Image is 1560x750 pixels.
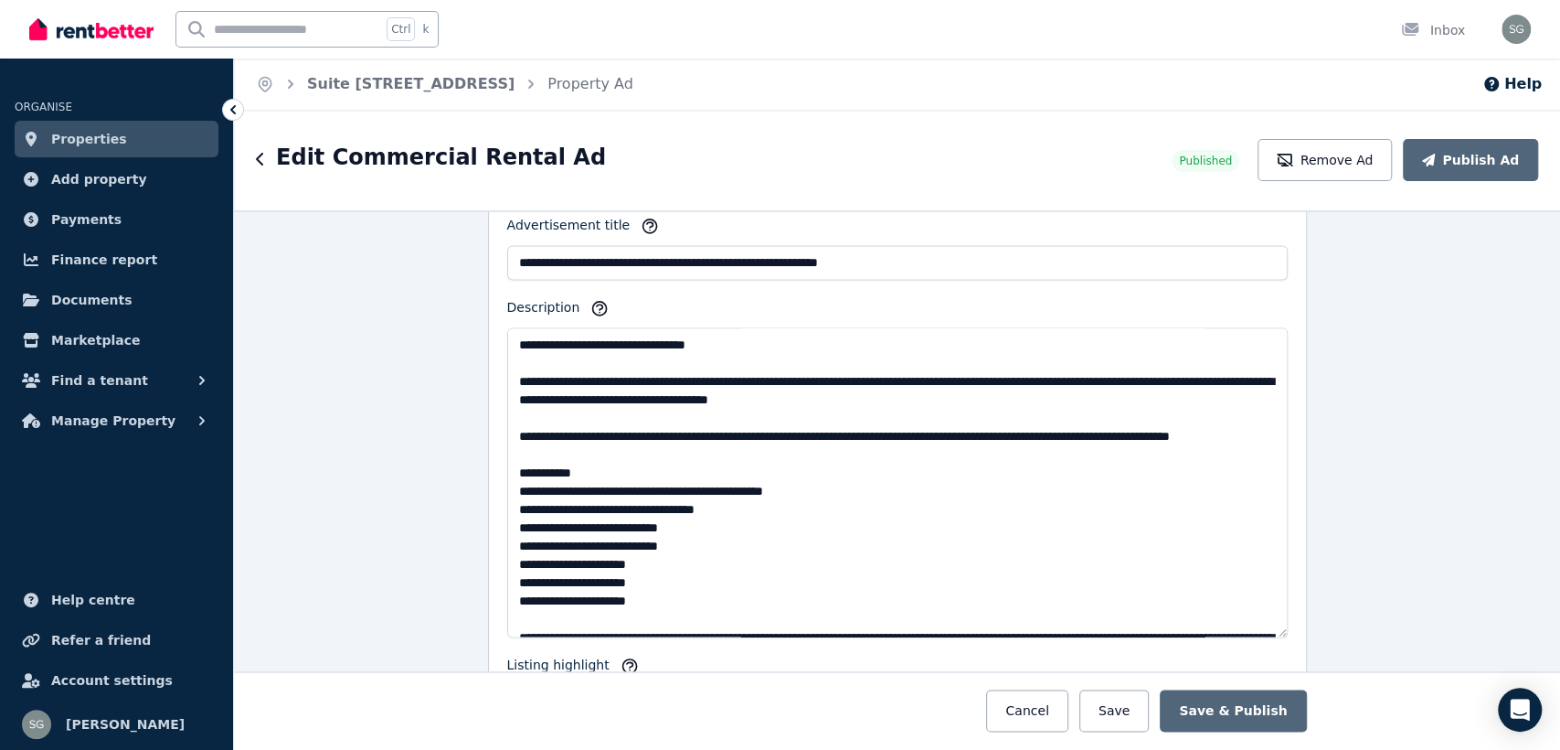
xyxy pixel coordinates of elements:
[15,622,218,659] a: Refer a friend
[307,75,515,92] a: Suite [STREET_ADDRESS]
[507,656,610,681] label: Listing highlight
[15,201,218,238] a: Payments
[15,121,218,157] a: Properties
[51,168,147,190] span: Add property
[1498,688,1542,732] div: Open Intercom Messenger
[15,282,218,318] a: Documents
[1079,690,1149,732] button: Save
[1403,139,1538,181] button: Publish Ad
[276,143,606,172] h1: Edit Commercial Rental Ad
[15,582,218,618] a: Help centre
[15,362,218,399] button: Find a tenant
[986,690,1067,732] button: Cancel
[29,16,154,43] img: RentBetter
[1502,15,1531,44] img: Sydney Gale
[51,629,151,651] span: Refer a friend
[51,670,173,691] span: Account settings
[507,216,631,241] label: Advertisement title
[22,710,51,739] img: Sydney Gale
[1401,21,1465,39] div: Inbox
[51,329,140,351] span: Marketplace
[51,589,135,611] span: Help centre
[422,22,429,37] span: k
[547,75,633,92] a: Property Ad
[51,289,133,311] span: Documents
[1179,154,1232,168] span: Published
[387,17,415,41] span: Ctrl
[1160,690,1306,732] button: Save & Publish
[51,410,175,432] span: Manage Property
[15,161,218,198] a: Add property
[66,713,185,735] span: [PERSON_NAME]
[51,370,148,391] span: Find a tenant
[15,322,218,359] a: Marketplace
[15,662,218,699] a: Account settings
[51,128,127,150] span: Properties
[51,209,122,230] span: Payments
[507,298,580,324] label: Description
[15,101,72,113] span: ORGANISE
[15,241,218,278] a: Finance report
[234,59,655,110] nav: Breadcrumb
[1482,73,1542,95] button: Help
[51,249,157,271] span: Finance report
[15,402,218,439] button: Manage Property
[1258,139,1392,181] button: Remove Ad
